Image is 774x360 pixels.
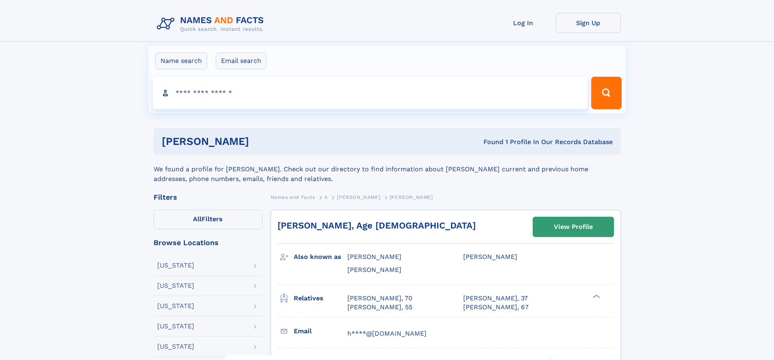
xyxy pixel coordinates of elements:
[294,250,347,264] h3: Also known as
[153,77,588,109] input: search input
[337,194,380,200] span: [PERSON_NAME]
[533,217,614,237] a: View Profile
[554,218,593,236] div: View Profile
[157,303,194,309] div: [US_STATE]
[294,324,347,338] h3: Email
[337,192,380,202] a: [PERSON_NAME]
[155,52,207,69] label: Name search
[463,303,529,312] a: [PERSON_NAME], 67
[491,13,556,33] a: Log In
[162,136,366,147] h1: [PERSON_NAME]
[347,253,401,261] span: [PERSON_NAME]
[154,155,621,184] div: We found a profile for [PERSON_NAME]. Check out our directory to find information about [PERSON_N...
[324,192,328,202] a: A
[556,13,621,33] a: Sign Up
[366,138,613,147] div: Found 1 Profile In Our Records Database
[157,343,194,350] div: [US_STATE]
[463,294,528,303] a: [PERSON_NAME], 37
[390,194,433,200] span: [PERSON_NAME]
[294,291,347,305] h3: Relatives
[157,323,194,330] div: [US_STATE]
[324,194,328,200] span: A
[463,253,517,261] span: [PERSON_NAME]
[591,293,601,299] div: ❯
[216,52,267,69] label: Email search
[347,303,412,312] a: [PERSON_NAME], 55
[193,215,202,223] span: All
[154,239,262,246] div: Browse Locations
[347,294,412,303] a: [PERSON_NAME], 70
[278,220,476,231] a: [PERSON_NAME], Age [DEMOGRAPHIC_DATA]
[154,210,262,229] label: Filters
[154,194,262,201] div: Filters
[347,266,401,274] span: [PERSON_NAME]
[157,282,194,289] div: [US_STATE]
[591,77,621,109] button: Search Button
[271,192,315,202] a: Names and Facts
[154,13,271,35] img: Logo Names and Facts
[157,262,194,269] div: [US_STATE]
